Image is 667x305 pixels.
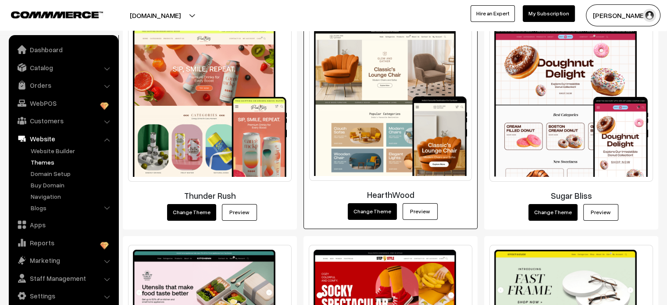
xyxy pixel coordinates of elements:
[11,77,115,93] a: Orders
[309,24,472,181] img: HearthWood
[128,23,292,182] img: Thunder Rush
[11,60,115,75] a: Catalog
[11,270,115,286] a: Staff Management
[489,190,653,201] h3: Sugar Bliss
[528,204,578,221] button: Change Theme
[11,95,115,111] a: WebPOS
[11,252,115,268] a: Marketing
[11,235,115,251] a: Reports
[348,203,397,220] button: Change Theme
[29,169,115,178] a: Domain Setup
[489,23,653,182] img: Sugar Bliss
[99,4,211,26] button: [DOMAIN_NAME]
[471,5,515,22] a: Hire an Expert
[11,9,88,19] a: COMMMERCE
[128,190,292,201] h3: Thunder Rush
[11,113,115,129] a: Customers
[11,131,115,147] a: Website
[403,203,438,220] a: Preview
[586,4,660,26] button: [PERSON_NAME] …
[11,217,115,233] a: Apps
[222,204,257,221] a: Preview
[29,158,115,167] a: Themes
[11,11,103,18] img: COMMMERCE
[309,190,472,200] h3: HearthWood
[643,9,656,22] img: user
[29,203,115,212] a: Blogs
[167,204,216,221] button: Change Theme
[29,180,115,190] a: Buy Domain
[11,42,115,57] a: Dashboard
[29,146,115,155] a: Website Builder
[29,192,115,201] a: Navigation
[11,288,115,304] a: Settings
[523,5,575,22] a: My Subscription
[583,204,618,221] a: Preview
